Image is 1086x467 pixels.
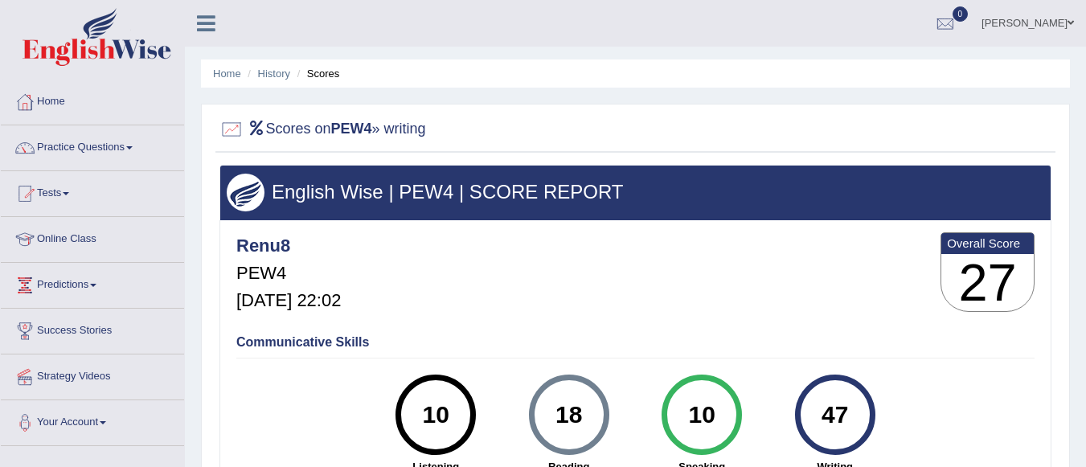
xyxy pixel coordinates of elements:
[227,174,264,211] img: wings.png
[1,125,184,166] a: Practice Questions
[1,400,184,440] a: Your Account
[1,171,184,211] a: Tests
[1,80,184,120] a: Home
[1,263,184,303] a: Predictions
[236,264,341,283] h5: PEW4
[941,254,1034,312] h3: 27
[258,68,290,80] a: History
[1,217,184,257] a: Online Class
[673,381,732,449] div: 10
[805,381,864,449] div: 47
[331,121,372,137] b: PEW4
[236,291,341,310] h5: [DATE] 22:02
[213,68,241,80] a: Home
[947,236,1028,250] b: Overall Score
[293,66,340,81] li: Scores
[1,309,184,349] a: Success Stories
[539,381,598,449] div: 18
[236,236,341,256] h4: Renu8
[227,182,1044,203] h3: English Wise | PEW4 | SCORE REPORT
[1,354,184,395] a: Strategy Videos
[407,381,465,449] div: 10
[236,335,1035,350] h4: Communicative Skills
[219,117,426,141] h2: Scores on » writing
[953,6,969,22] span: 0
